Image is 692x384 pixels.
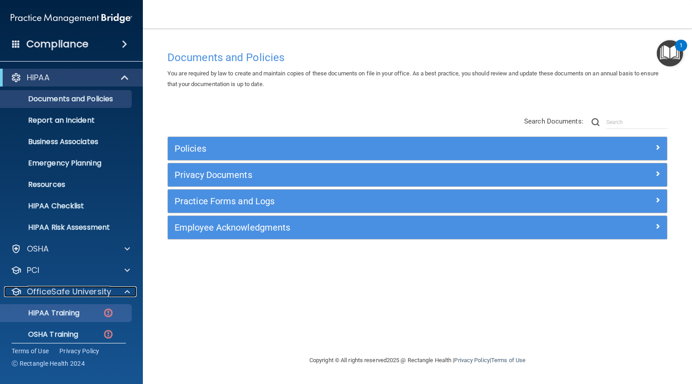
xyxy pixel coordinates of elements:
[254,346,580,375] div: Copyright © All rights reserved 2025 @ Rectangle Health | |
[167,70,659,87] span: You are required by law to create and maintain copies of these documents on file in your office. ...
[175,196,536,206] h5: Practice Forms and Logs
[167,52,667,63] h4: Documents and Policies
[26,38,88,50] h4: Compliance
[454,357,489,363] a: Privacy Policy
[175,194,660,208] a: Practice Forms and Logs
[27,265,39,276] p: PCI
[11,244,130,254] a: OSHA
[11,72,129,83] a: HIPAA
[6,159,128,168] p: Emergency Planning
[524,117,584,125] span: Search Documents:
[6,116,128,125] p: Report an Incident
[27,286,111,297] p: OfficeSafe University
[12,347,49,355] a: Terms of Use
[59,347,100,355] a: Privacy Policy
[11,9,132,27] img: PMB logo
[12,359,85,368] span: Ⓒ Rectangle Health 2024
[175,220,660,235] a: Employee Acknowledgments
[11,265,130,276] a: PCI
[11,286,130,297] a: OfficeSafe University
[491,357,525,363] a: Terms of Use
[657,40,683,66] button: Open Resource Center, 1 new notification
[538,321,681,356] iframe: Drift Widget Chat Controller
[6,137,128,146] p: Business Associates
[27,244,49,254] p: OSHA
[592,118,600,126] img: ic-search.3b580494.png
[6,223,128,232] p: HIPAA Risk Assessment
[6,180,128,189] p: Resources
[175,170,536,180] h5: Privacy Documents
[175,141,660,156] a: Policies
[175,168,660,182] a: Privacy Documents
[27,72,50,83] p: HIPAA
[6,202,128,211] p: HIPAA Checklist
[175,223,536,232] h5: Employee Acknowledgments
[6,330,78,339] p: OSHA Training
[175,144,536,153] h5: Policies
[679,45,683,57] div: 1
[6,95,128,103] p: Documents and Policies
[6,309,79,318] p: HIPAA Training
[606,116,667,129] input: Search
[103,307,114,318] img: danger-circle.6113f641.png
[103,329,114,340] img: danger-circle.6113f641.png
